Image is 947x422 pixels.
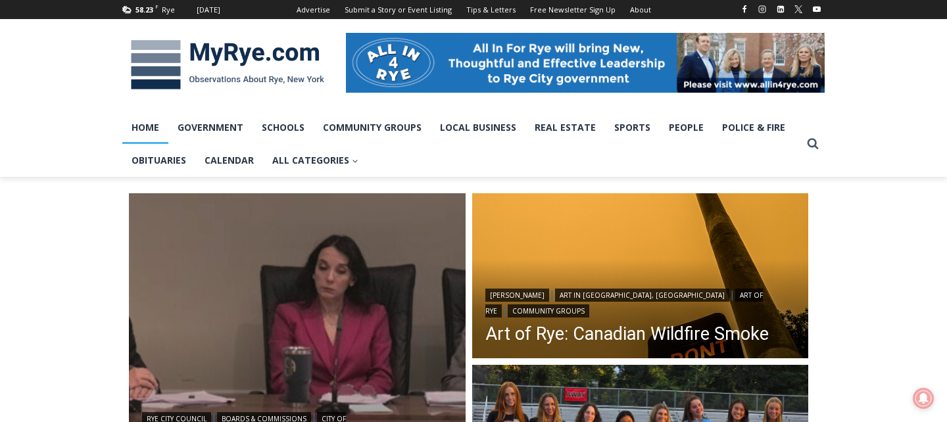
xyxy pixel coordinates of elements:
[135,5,153,14] span: 58.23
[508,304,589,317] a: Community Groups
[801,132,825,156] button: View Search Form
[754,1,770,17] a: Instagram
[122,111,801,177] nav: Primary Navigation
[346,33,825,92] img: All in for Rye
[122,31,333,99] img: MyRye.com
[525,111,605,144] a: Real Estate
[713,111,794,144] a: Police & Fire
[162,4,175,16] div: Rye
[790,1,806,17] a: X
[737,1,752,17] a: Facebook
[605,111,660,144] a: Sports
[197,4,220,16] div: [DATE]
[773,1,789,17] a: Linkedin
[555,289,729,302] a: Art in [GEOGRAPHIC_DATA], [GEOGRAPHIC_DATA]
[431,111,525,144] a: Local Business
[660,111,713,144] a: People
[472,193,809,362] img: [PHOTO: Canadian Wildfire Smoke. Few ventured out unmasked as the skies turned an eerie orange in...
[253,111,314,144] a: Schools
[272,153,358,168] span: All Categories
[122,111,168,144] a: Home
[263,144,368,177] a: All Categories
[809,1,825,17] a: YouTube
[122,144,195,177] a: Obituaries
[472,193,809,362] a: Read More Art of Rye: Canadian Wildfire Smoke
[485,286,796,317] div: | | |
[485,289,763,317] a: Art of Rye
[485,289,549,302] a: [PERSON_NAME]
[314,111,431,144] a: Community Groups
[168,111,253,144] a: Government
[485,324,796,344] a: Art of Rye: Canadian Wildfire Smoke
[155,3,158,10] span: F
[195,144,263,177] a: Calendar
